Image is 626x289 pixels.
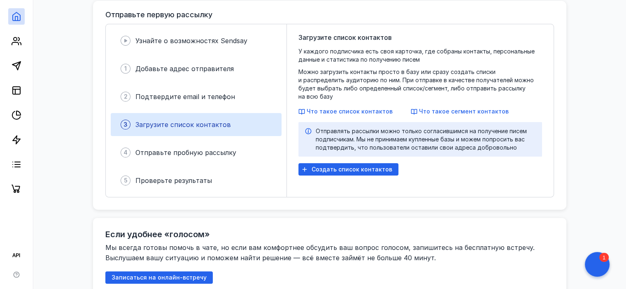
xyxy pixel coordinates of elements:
div: Отправлять рассылки можно только согласившимся на получение писем подписчикам. Мы не принимаем ку... [316,127,535,152]
span: 2 [124,92,128,101]
span: Проверьте результаты [135,176,212,185]
span: 4 [123,148,128,157]
button: Что такое список контактов [298,107,393,116]
span: 3 [123,120,128,129]
a: Записаться на онлайн-встречу [105,274,213,281]
span: Добавьте адрес отправителя [135,65,234,73]
span: Что такое список контактов [307,108,393,115]
span: Подтвердите email и телефон [135,92,235,101]
span: Узнайте о возможностях Sendsay [135,37,247,45]
span: Создать список контактов [312,166,392,173]
span: Загрузите список контактов [298,32,392,42]
span: У каждого подписчика есть своя карточка, где собраны контакты, персональные данные и статистика п... [298,47,542,101]
h3: Отправьте первую рассылку [105,11,212,19]
span: Отправьте пробную рассылку [135,148,236,157]
button: Создать список контактов [298,163,398,176]
button: Что такое сегмент контактов [411,107,509,116]
button: Записаться на онлайн-встречу [105,271,213,284]
span: 1 [124,65,127,73]
span: Что такое сегмент контактов [419,108,509,115]
span: Записаться на онлайн-встречу [112,274,207,281]
span: Загрузите список контактов [135,120,231,129]
span: Мы всегда готовы помочь в чате, но если вам комфортнее обсудить ваш вопрос голосом, запишитесь на... [105,243,537,262]
span: 5 [124,176,128,185]
div: 1 [19,5,28,14]
h2: Если удобнее «голосом» [105,229,210,239]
